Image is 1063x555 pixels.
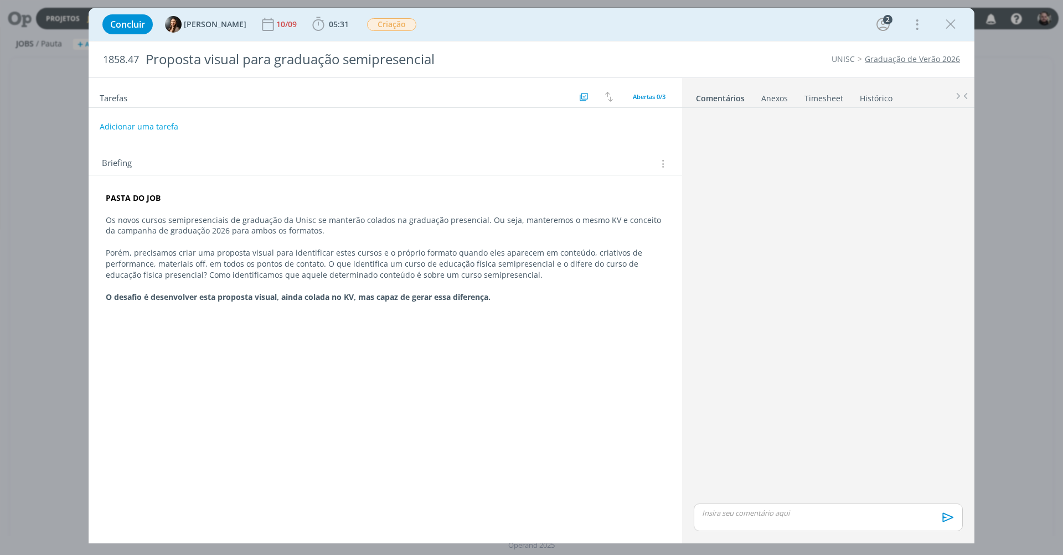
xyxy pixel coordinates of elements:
span: Briefing [102,157,132,171]
span: Abertas 0/3 [633,92,665,101]
strong: O desafio é desenvolver esta proposta visual, ainda colada no KV, mas capaz de gerar essa diferença. [106,292,491,302]
span: Tarefas [100,90,127,103]
span: 05:31 [329,19,349,29]
img: B [165,16,182,33]
p: Os novos cursos semipresenciais de graduação da Unisc se manterão colados na graduação presencial... [106,215,665,237]
span: Criação [367,18,416,31]
button: Adicionar uma tarefa [99,117,179,137]
strong: PASTA DO JOB [106,193,161,203]
img: arrow-down-up.svg [605,92,613,102]
div: 2 [883,15,892,24]
a: Histórico [859,88,893,104]
button: B[PERSON_NAME] [165,16,246,33]
div: Proposta visual para graduação semipresencial [141,46,598,73]
button: Concluir [102,14,153,34]
div: Anexos [761,93,788,104]
p: Porém, precisamos criar uma proposta visual para identificar estes cursos e o próprio formato qua... [106,247,665,281]
div: 10/09 [276,20,299,28]
a: UNISC [832,54,855,64]
div: dialog [89,8,974,543]
a: Comentários [695,88,745,104]
button: 2 [874,15,892,33]
button: Criação [367,18,417,32]
a: Graduação de Verão 2026 [865,54,960,64]
span: [PERSON_NAME] [184,20,246,28]
span: 1858.47 [103,54,139,66]
button: 05:31 [309,15,352,33]
span: Concluir [110,20,145,29]
a: Timesheet [804,88,844,104]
